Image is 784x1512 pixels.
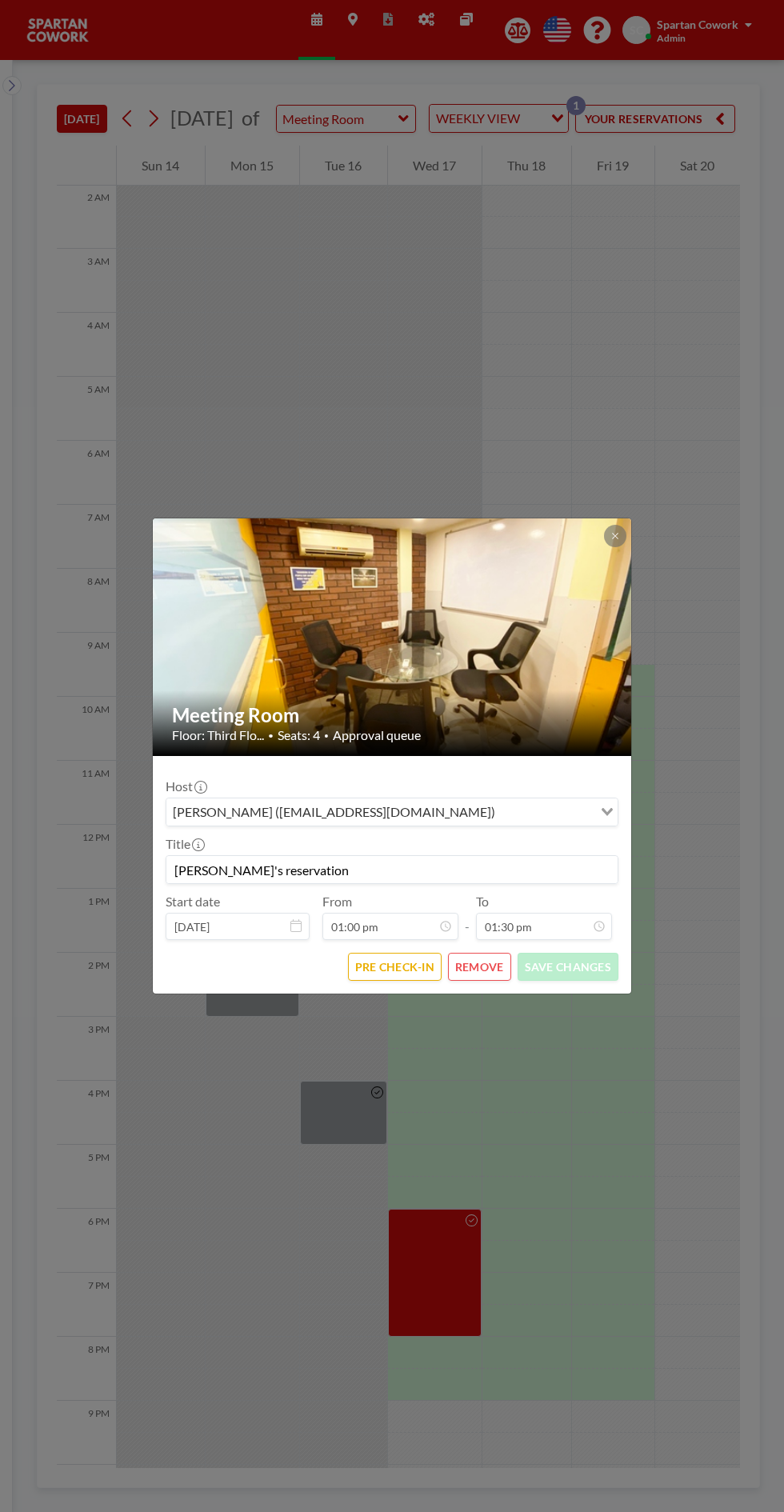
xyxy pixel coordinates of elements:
input: Search for option [500,802,591,822]
div: Search for option [166,798,618,826]
label: Host [166,778,206,794]
h2: Meeting Room [172,703,614,727]
span: • [268,730,274,742]
img: 537.jpg [153,457,633,817]
span: Approval queue [333,727,421,743]
span: - [465,899,470,934]
span: Seats: 4 [278,727,320,743]
button: REMOVE [448,953,511,981]
span: [PERSON_NAME] ([EMAIL_ADDRESS][DOMAIN_NAME]) [170,802,498,822]
button: PRE CHECK-IN [348,953,442,981]
input: (No title) [166,856,618,883]
span: • [324,730,329,741]
label: Start date [166,894,220,910]
label: Title [166,836,203,852]
span: Floor: Third Flo... [172,727,264,743]
label: From [322,894,352,910]
button: SAVE CHANGES [518,953,618,981]
label: To [476,894,489,910]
